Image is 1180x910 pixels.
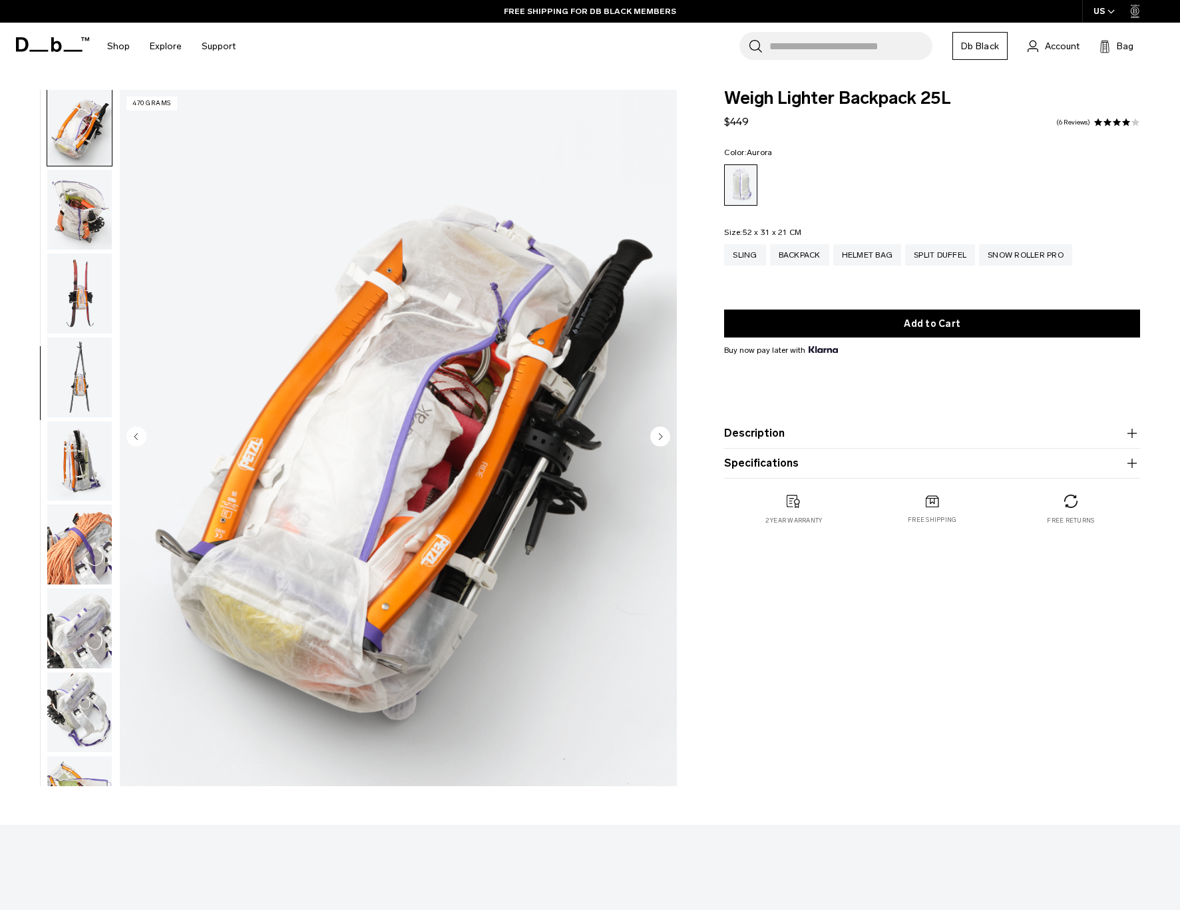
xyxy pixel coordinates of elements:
[47,170,112,250] img: Weigh_Lighter_Backpack_25L_7.png
[1028,38,1080,54] a: Account
[504,5,676,17] a: FREE SHIPPING FOR DB BLACK MEMBERS
[724,425,1140,441] button: Description
[743,228,802,237] span: 52 x 31 x 21 CM
[1045,39,1080,53] span: Account
[126,427,146,449] button: Previous slide
[770,244,829,266] a: Backpack
[47,672,112,752] img: Weigh_Lighter_Backpack_25L_13.png
[908,515,956,525] p: Free shipping
[1117,39,1133,53] span: Bag
[747,148,773,157] span: Aurora
[47,85,112,166] button: Weigh_Lighter_Backpack_25L_6.png
[1056,119,1090,126] a: 6 reviews
[1047,516,1094,525] p: Free returns
[47,169,112,250] button: Weigh_Lighter_Backpack_25L_7.png
[126,97,177,111] p: 470 grams
[724,244,765,266] a: Sling
[47,254,112,334] img: Weigh_Lighter_Backpack_25L_8.png
[952,32,1008,60] a: Db Black
[724,455,1140,471] button: Specifications
[724,344,837,356] span: Buy now pay later with
[1099,38,1133,54] button: Bag
[107,23,130,70] a: Shop
[47,338,112,417] img: Weigh_Lighter_Backpack_25L_9.png
[979,244,1072,266] a: Snow Roller Pro
[97,23,246,70] nav: Main Navigation
[47,504,112,585] button: Weigh_Lighter_Backpack_25L_11.png
[47,505,112,584] img: Weigh_Lighter_Backpack_25L_11.png
[47,86,112,166] img: Weigh_Lighter_Backpack_25L_6.png
[765,516,823,525] p: 2 year warranty
[724,115,749,128] span: $449
[47,588,112,669] button: Weigh_Lighter_Backpack_25L_12.png
[47,672,112,753] button: Weigh_Lighter_Backpack_25L_13.png
[202,23,236,70] a: Support
[150,23,182,70] a: Explore
[47,337,112,418] button: Weigh_Lighter_Backpack_25L_9.png
[120,90,677,786] li: 8 / 18
[724,164,757,206] a: Aurora
[724,90,1140,107] span: Weigh Lighter Backpack 25L
[724,310,1140,338] button: Add to Cart
[650,427,670,449] button: Next slide
[120,90,677,786] img: Weigh_Lighter_Backpack_25L_6.png
[724,228,801,236] legend: Size:
[47,421,112,502] button: Weigh_Lighter_Backpack_25L_10.png
[724,148,772,156] legend: Color:
[905,244,975,266] a: Split Duffel
[47,421,112,501] img: Weigh_Lighter_Backpack_25L_10.png
[47,253,112,334] button: Weigh_Lighter_Backpack_25L_8.png
[47,588,112,668] img: Weigh_Lighter_Backpack_25L_12.png
[833,244,902,266] a: Helmet Bag
[47,756,112,837] button: Weigh_Lighter_Backpack_25L_14.png
[47,756,112,836] img: Weigh_Lighter_Backpack_25L_14.png
[809,346,837,353] img: {"height" => 20, "alt" => "Klarna"}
